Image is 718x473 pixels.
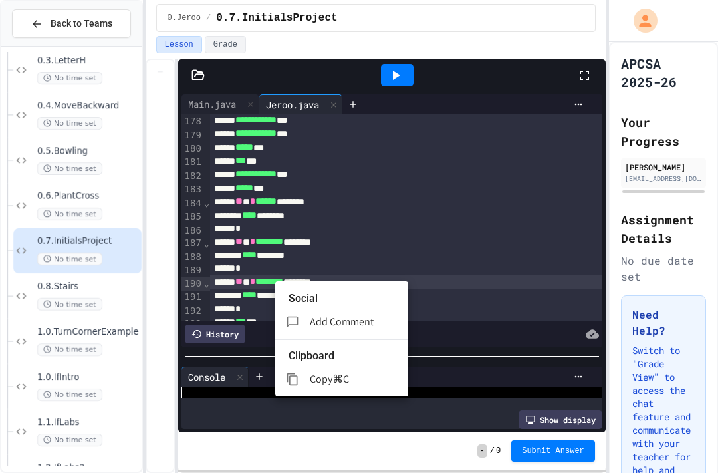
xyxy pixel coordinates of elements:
[37,191,139,202] span: 0.6.PlantCross
[206,13,211,23] span: /
[181,277,203,291] div: 190
[181,237,203,250] div: 187
[310,372,332,386] span: Copy
[181,210,203,224] div: 185
[37,253,102,265] span: No time set
[156,36,202,53] button: Lesson
[37,117,102,130] span: No time set
[181,97,243,111] div: Main.java
[181,251,203,264] div: 188
[37,327,139,338] span: 1.0.TurnCornerExample
[181,129,203,142] div: 179
[37,146,139,157] span: 0.5.Bowling
[185,325,245,343] div: History
[522,446,584,456] span: Submit Answer
[203,278,210,289] span: Fold line
[203,198,210,208] span: Fold line
[181,370,232,384] div: Console
[181,142,203,156] div: 180
[37,389,102,401] span: No time set
[181,197,203,210] div: 184
[621,210,706,247] h2: Assignment Details
[205,36,246,53] button: Grade
[259,98,326,112] div: Jeroo.java
[490,446,495,456] span: /
[37,298,102,311] span: No time set
[37,434,102,446] span: No time set
[37,162,102,175] span: No time set
[181,291,203,304] div: 191
[181,115,203,128] div: 178
[37,55,139,67] span: 0.3.LetterH
[216,10,337,26] span: 0.7.InitialsProject
[625,161,702,173] div: [PERSON_NAME]
[181,170,203,183] div: 182
[37,236,139,247] span: 0.7.InitialsProject
[181,156,203,169] div: 181
[203,238,210,249] span: Fold line
[181,317,203,331] div: 193
[289,288,408,309] li: Social
[37,72,102,84] span: No time set
[477,444,487,458] span: -
[181,224,203,237] div: 186
[37,281,139,293] span: 0.8.Stairs
[37,208,102,220] span: No time set
[289,345,408,367] li: Clipboard
[51,17,112,31] span: Back to Teams
[181,264,203,277] div: 189
[332,371,349,387] p: ⌘C
[632,307,695,339] h3: Need Help?
[310,315,374,329] span: Add Comment
[181,305,203,318] div: 192
[37,100,139,112] span: 0.4.MoveBackward
[496,446,501,456] span: 0
[37,372,139,383] span: 1.0.IfIntro
[37,417,139,428] span: 1.1.IfLabs
[168,13,201,23] span: 0.Jeroo
[37,343,102,356] span: No time set
[620,5,661,36] div: My Account
[621,54,706,91] h1: APCSA 2025-26
[519,410,602,429] div: Show display
[621,253,706,285] div: No due date set
[181,183,203,196] div: 183
[625,174,702,184] div: [EMAIL_ADDRESS][DOMAIN_NAME]
[621,113,706,150] h2: Your Progress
